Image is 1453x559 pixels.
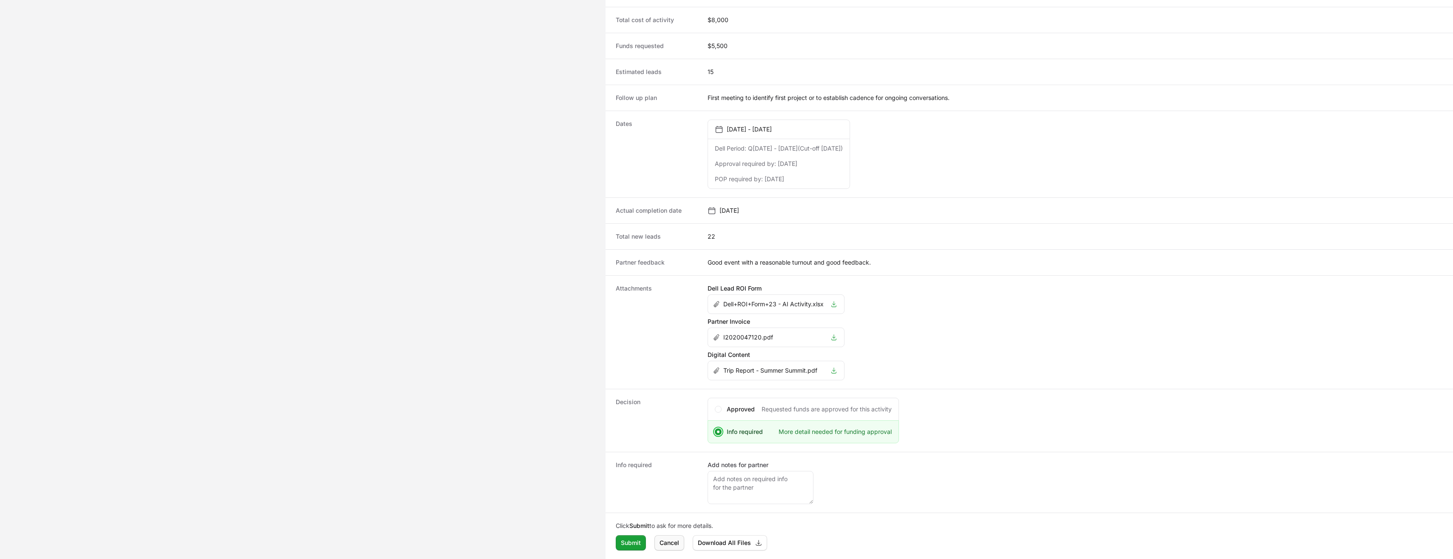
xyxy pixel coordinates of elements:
[616,206,697,215] dt: Actual completion date
[715,160,776,168] dt: Approval required by:
[616,398,697,443] dt: Decision
[621,538,641,548] span: Submit
[616,120,697,189] dt: Dates
[693,535,767,550] button: Download All Files
[765,175,784,183] dd: [DATE]
[715,144,746,153] dt: Dell Period:
[616,522,1443,530] p: Click to ask for more details.
[719,206,739,215] p: [DATE]
[727,405,755,414] span: Approved
[616,284,697,380] dt: Attachments
[727,125,772,134] p: [DATE] - [DATE]
[748,144,843,153] dd: Q[DATE] - [DATE]
[708,232,715,241] dd: 22
[723,300,824,308] p: Dell+ROI+Form+23 - AI Activity.xlsx
[708,258,871,267] dd: Good event with a reasonable turnout and good feedback.
[798,145,843,152] span: (Cut-off [DATE])
[660,538,679,548] span: Cancel
[616,94,697,102] dt: Follow up plan
[616,461,697,504] dt: Info required
[708,351,845,359] h3: Digital Content
[654,535,684,550] button: Cancel
[616,535,646,550] button: Submit
[708,317,845,326] h3: Partner Invoice
[723,333,773,342] p: I2020047120.pdf
[629,522,649,529] b: Submit
[762,405,892,414] span: Requested funds are approved for this activity
[708,284,845,293] h3: Dell Lead ROI Form
[698,538,762,548] span: Download All Files
[727,428,763,436] span: Info required
[715,175,763,183] dt: POP required by:
[708,461,813,469] label: Add notes for partner
[616,42,697,50] dt: Funds requested
[616,258,697,267] dt: Partner feedback
[779,428,892,436] span: More detail needed for funding approval
[616,68,697,76] dt: Estimated leads
[708,16,728,24] dd: $8,000
[616,232,697,241] dt: Total new leads
[778,160,797,168] dd: [DATE]
[708,42,728,50] dd: $5,500
[708,68,714,76] dd: 15
[616,16,697,24] dt: Total cost of activity
[708,94,950,102] dd: First meeting to identify first project or to establish cadence for ongoing conversations.
[723,366,817,375] p: Trip Report - Summer Summit.pdf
